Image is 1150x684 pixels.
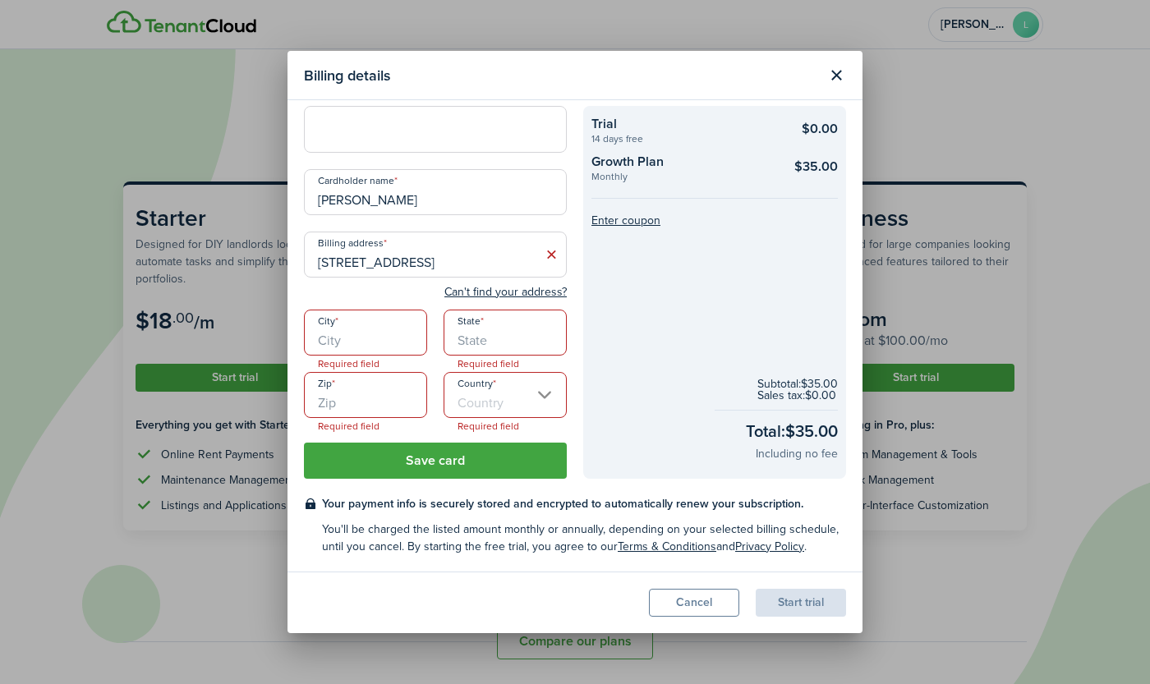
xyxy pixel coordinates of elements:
checkout-subtotal-item: Sales tax: $0.00 [757,390,838,402]
button: Can't find your address? [444,284,567,301]
checkout-summary-item-main-price: $0.00 [802,119,838,139]
span: Required field [444,356,532,372]
checkout-total-secondary: Including no fee [756,445,838,462]
span: Required field [444,418,532,434]
button: Cancel [649,589,739,617]
button: Save card [304,443,567,479]
input: Zip [304,372,427,418]
a: Terms & Conditions [618,538,716,555]
input: City [304,310,427,356]
checkout-total-main: Total: $35.00 [746,419,838,443]
checkout-summary-item-description: Monthly [591,172,776,181]
a: Privacy Policy [735,538,804,555]
modal-title: Billing details [304,59,818,91]
checkout-summary-item-description: 14 days free [591,134,776,144]
input: Country [444,372,567,418]
checkout-summary-item-title: Trial [591,114,776,134]
checkout-summary-item-main-price: $35.00 [794,157,838,177]
span: Required field [305,418,393,434]
span: Required field [305,356,393,372]
checkout-terms-main: Your payment info is securely stored and encrypted to automatically renew your subscription. [322,495,846,512]
button: Close modal [822,62,850,90]
input: State [444,310,567,356]
checkout-subtotal-item: Subtotal: $35.00 [757,379,838,390]
checkout-summary-item-title: Growth Plan [591,152,776,172]
iframe: Secure card payment input frame [315,122,556,137]
checkout-terms-secondary: You'll be charged the listed amount monthly or annually, depending on your selected billing sched... [322,521,846,555]
button: Enter coupon [591,215,660,227]
input: Start typing the address and then select from the dropdown [304,232,567,278]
